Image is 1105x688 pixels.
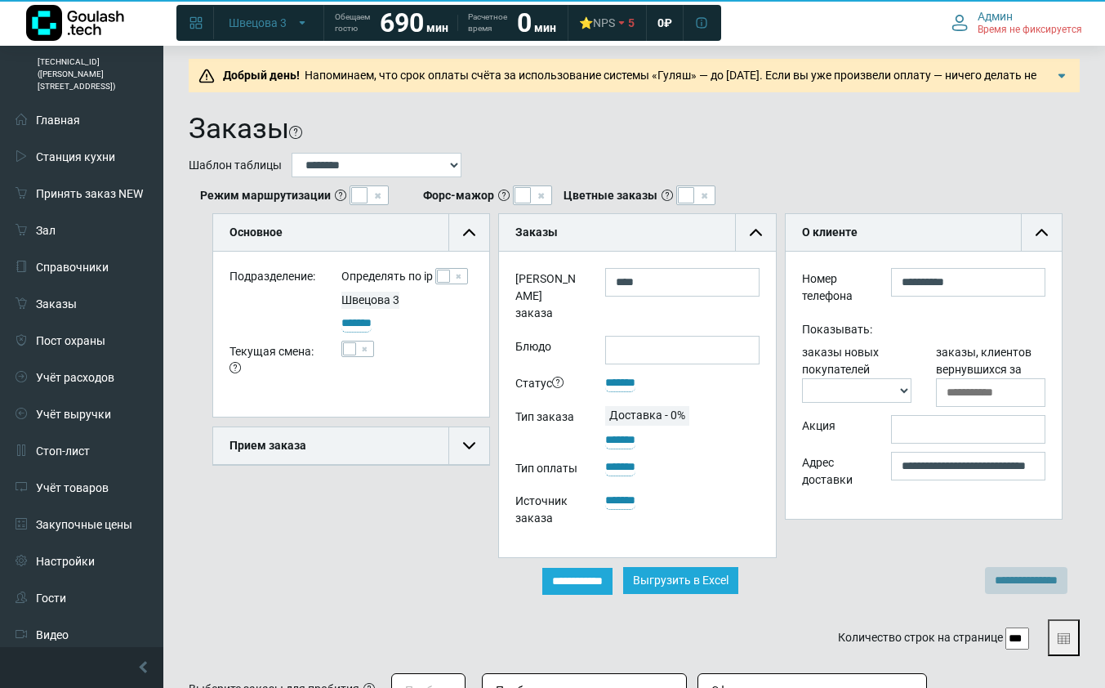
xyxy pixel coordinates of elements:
[534,21,556,34] span: мин
[1036,226,1048,239] img: collapse
[200,187,331,204] b: Режим маршрутизации
[664,16,672,30] span: ₽
[569,8,644,38] a: ⭐NPS 5
[790,319,1058,344] div: Показывать:
[978,24,1082,37] span: Время не фиксируется
[325,8,566,38] a: Обещаем гостю 690 мин Расчетное время 0 мин
[750,226,762,239] img: collapse
[623,567,738,594] : Выгрузить в Excel
[517,7,532,38] strong: 0
[468,11,507,34] span: Расчетное время
[426,21,448,34] span: мин
[503,490,592,533] div: Источник заказа
[648,8,682,38] a: 0 ₽
[503,268,592,328] label: [PERSON_NAME] заказа
[515,226,558,239] b: Заказы
[802,226,858,239] b: О клиенте
[189,157,282,174] label: Шаблон таблицы
[198,68,215,84] img: Предупреждение
[790,452,879,494] div: Адрес доставки
[790,415,879,444] div: Акция
[380,7,424,38] strong: 690
[657,16,664,30] span: 0
[942,6,1092,40] button: Админ Время не фиксируется
[503,373,592,398] div: Статус
[218,69,1049,99] span: Напоминаем, что срок оплаты счёта за использование системы «Гуляш» — до [DATE]. Если вы уже произ...
[564,187,657,204] b: Цветные заказы
[503,336,592,364] label: Блюдо
[217,341,329,383] div: Текущая смена:
[463,440,475,452] img: collapse
[341,268,433,285] label: Определять по ip
[790,268,879,310] div: Номер телефона
[503,457,592,482] div: Тип оплаты
[978,9,1013,24] span: Админ
[189,112,289,146] h1: Заказы
[341,293,399,306] span: Швецова 3
[579,16,615,30] div: ⭐
[463,226,475,239] img: collapse
[335,11,370,34] span: Обещаем гостю
[26,5,124,41] img: Логотип компании Goulash.tech
[1054,68,1070,84] img: Подробнее
[229,226,283,239] b: Основное
[423,187,494,204] b: Форс-мажор
[838,629,1003,646] label: Количество строк на странице
[628,16,635,30] span: 5
[223,69,300,82] b: Добрый день!
[229,439,306,452] b: Прием заказа
[219,10,319,36] button: Швецова 3
[593,16,615,29] span: NPS
[217,268,329,292] div: Подразделение:
[229,16,287,30] span: Швецова 3
[924,344,1058,407] div: заказы, клиентов вернувшихся за
[605,409,689,422] span: Доставка - 0%
[790,344,924,407] div: заказы новых покупателей
[503,406,592,449] div: Тип заказа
